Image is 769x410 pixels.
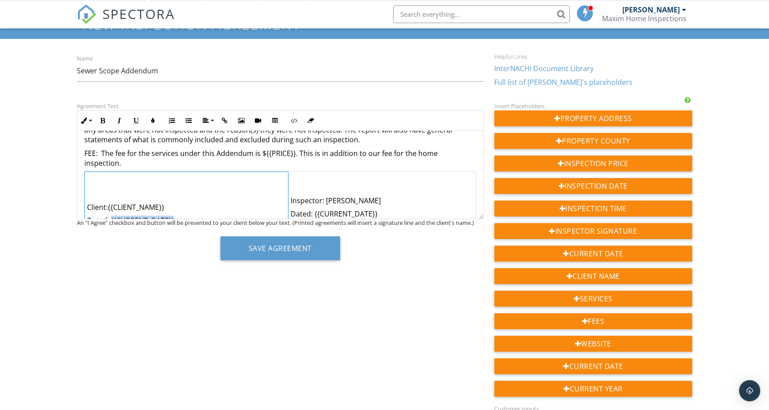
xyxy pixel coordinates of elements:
[77,112,94,129] button: Inline Style
[602,14,686,23] div: Maxim Home Inspections
[494,156,692,171] div: Inspecti on Price
[250,112,266,129] button: Insert Video
[291,209,474,219] p: Dated: {{CURRENT_DATE}}
[266,112,283,129] button: Insert Table
[291,196,474,205] p: Inspector: [PERSON_NAME]
[199,112,216,129] button: Align
[494,53,692,60] div: Helpful Links
[144,112,161,129] button: Colors
[216,112,233,129] button: Insert Link (Ctrl+K)
[494,110,692,126] div: Property Address
[77,102,119,110] label: Agreement Text
[494,102,545,110] label: Insert Placeholders
[84,148,476,168] p: FEE: The fee for the services under this Addendum is ${{PRICE}}. This is in addition to our fee f...
[220,236,340,260] button: Save Agreement
[494,223,692,239] div: Inspector Signature
[102,4,175,23] span: SPECTORA
[494,336,692,352] div: Website
[77,219,484,226] div: An "I Agree" checkbox and button will be presented to your client below your text. (Printed agree...
[180,112,197,129] button: Unordered List
[94,112,111,129] button: Bold (Ctrl+B)
[494,291,692,307] div: Services
[494,358,692,374] div: C urrent Date
[494,246,692,262] div: Current Date
[128,112,144,129] button: Underline (Ctrl+U)
[494,64,594,73] a: InterNACHI Document Library
[77,12,175,30] a: SPECTORA
[494,178,692,194] div: Inspection Date
[494,133,692,149] div: Property County
[87,216,285,225] p: Dated: {{CURRENT_DATE}}
[494,381,692,397] div: Current Year
[87,202,285,212] p: Client:{{CLIENT_NAME}}
[494,201,692,216] div: Inspection Time
[393,5,570,23] input: Search everything...
[494,268,692,284] div: Client Name
[163,112,180,129] button: Ordered List
[77,4,96,24] img: The Best Home Inspection Software - Spectora
[111,112,128,129] button: Italic (Ctrl+I)
[77,55,93,63] label: Name
[739,380,760,401] div: Open Intercom Messenger
[494,77,633,87] a: Full list of [PERSON_NAME]'s placeholders
[622,5,680,14] div: [PERSON_NAME]
[494,313,692,329] div: Fees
